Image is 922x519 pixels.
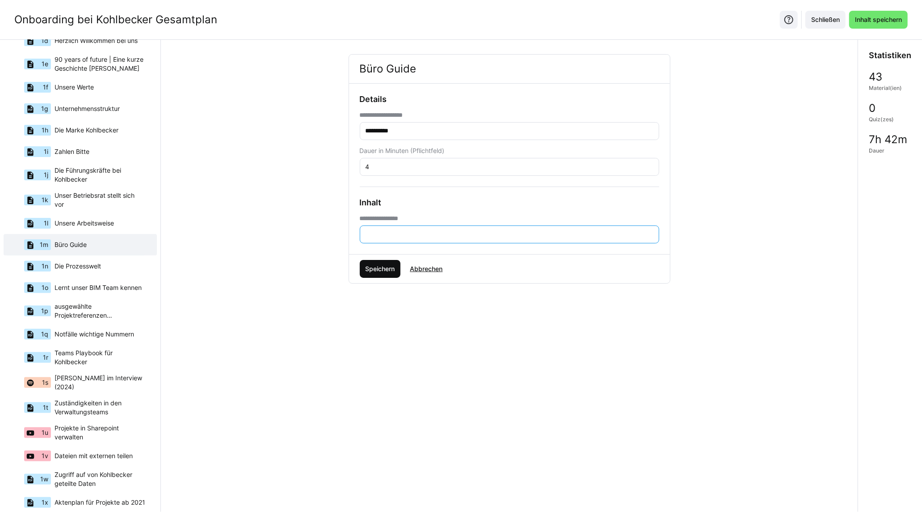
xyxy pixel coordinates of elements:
[55,240,87,249] span: Büro Guide
[854,15,903,24] span: Inhalt speichern
[869,134,907,145] span: 7h 42m
[41,104,48,113] span: 1g
[55,104,120,113] span: Unternehmensstruktur
[43,83,48,92] span: 1f
[869,147,884,154] span: Dauer
[55,126,118,135] span: Die Marke Kohlbecker
[55,330,134,339] span: Notfälle wichtige Nummern
[360,198,659,208] h3: Inhalt
[41,330,48,339] span: 1q
[55,451,133,460] span: Dateien mit externen teilen
[44,170,48,179] span: 1j
[42,262,48,271] span: 1n
[44,147,48,156] span: 1i
[43,403,48,412] span: 1t
[810,15,841,24] span: Schließen
[55,83,94,92] span: Unsere Werte
[360,94,659,104] h3: Details
[42,126,48,135] span: 1h
[55,498,145,507] span: Aktenplan für Projekte ab 2021
[869,71,882,83] span: 43
[55,36,138,45] span: Herzlich Willkommen bei uns
[42,378,48,387] span: 1s
[42,283,48,292] span: 1o
[349,55,670,83] h2: Büro Guide
[55,219,114,228] span: Unsere Arbeitsweise
[408,264,444,273] span: Abbrechen
[42,196,48,204] span: 1k
[55,349,145,366] span: Teams Playbook für Kohlbecker
[805,11,846,29] button: Schließen
[849,11,908,29] button: Inhalt speichern
[360,147,445,154] span: Dauer in Minuten (Pflichtfeld)
[44,219,48,228] span: 1l
[42,451,48,460] span: 1v
[365,163,654,171] input: Bitte gib eine positive Zahl ein
[41,36,48,45] span: 1d
[43,353,48,362] span: 1r
[55,262,101,271] span: Die Prozesswelt
[55,424,145,442] span: Projekte in Sharepoint verwalten
[42,498,48,507] span: 1x
[55,191,145,209] span: Unser Betriebsrat stellt sich vor
[55,302,145,320] span: ausgewählte Projektreferenzen [PERSON_NAME]
[869,85,902,92] span: Material(ien)
[869,102,876,114] span: 0
[55,399,145,417] span: Zuständigkeiten in den Verwaltungsteams
[55,166,145,184] span: Die Führungskräfte bei Kohlbecker
[869,116,894,123] span: Quiz(zes)
[869,51,911,60] h3: Statistiken
[404,260,448,278] button: Abbrechen
[55,374,145,391] span: [PERSON_NAME] im Interview (2024)
[364,264,396,273] span: Speichern
[55,470,145,488] span: Zugriff auf von Kohlbecker geteilte Daten
[42,428,48,437] span: 1u
[40,240,48,249] span: 1m
[41,306,48,315] span: 1p
[360,260,401,278] button: Speichern
[55,283,142,292] span: Lernt unser BIM Team kennen
[14,13,217,26] div: Onboarding bei Kohlbecker Gesamtplan
[42,60,48,68] span: 1e
[40,475,48,484] span: 1w
[55,55,145,73] span: 90 years of future | Eine kurze Geschichte [PERSON_NAME]
[55,147,89,156] span: Zahlen Bitte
